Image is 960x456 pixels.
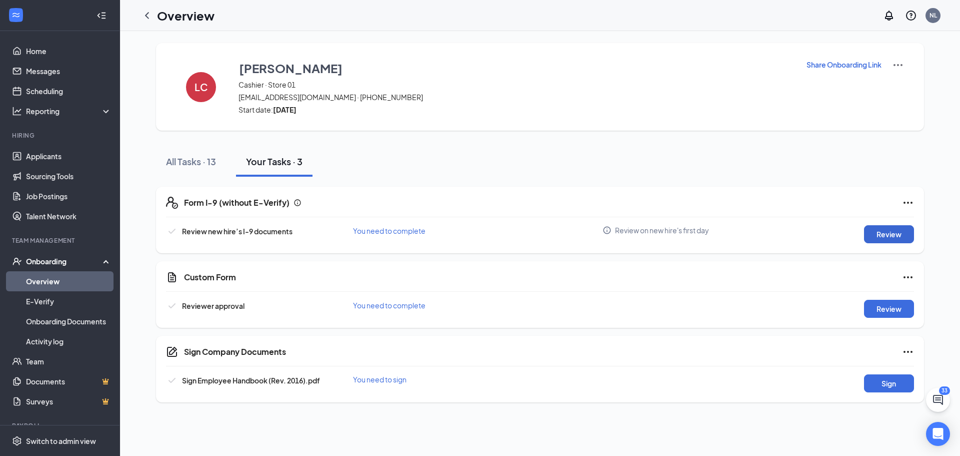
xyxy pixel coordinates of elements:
[26,391,111,411] a: SurveysCrown
[12,131,109,140] div: Hiring
[182,376,320,385] span: Sign Employee Handbook (Rev. 2016).pdf
[602,226,611,235] svg: Info
[902,271,914,283] svg: Ellipses
[141,10,153,22] svg: ChevronLeft
[26,311,111,331] a: Onboarding Documents
[96,11,106,21] svg: Collapse
[926,388,950,412] button: ChatActive
[353,374,602,384] div: You need to sign
[239,60,342,77] h3: [PERSON_NAME]
[26,166,111,186] a: Sourcing Tools
[806,60,881,70] p: Share Onboarding Link
[293,199,301,207] svg: Info
[12,236,109,245] div: Team Management
[166,346,178,358] svg: CompanyDocumentIcon
[238,80,793,90] span: Cashier · Store 01
[184,197,289,208] h5: Form I-9 (without E-Verify)
[902,197,914,209] svg: Ellipses
[883,10,895,22] svg: Notifications
[26,81,111,101] a: Scheduling
[26,61,111,81] a: Messages
[12,421,109,430] div: Payroll
[26,291,111,311] a: E-Verify
[864,225,914,243] button: Review
[12,436,22,446] svg: Settings
[182,227,292,236] span: Review new hire’s I-9 documents
[12,256,22,266] svg: UserCheck
[615,225,709,235] span: Review on new hire's first day
[166,374,178,386] svg: Checkmark
[26,106,112,116] div: Reporting
[166,197,178,209] svg: FormI9EVerifyIcon
[12,106,22,116] svg: Analysis
[246,155,302,168] div: Your Tasks · 3
[238,59,793,77] button: [PERSON_NAME]
[182,301,244,310] span: Reviewer approval
[11,10,21,20] svg: WorkstreamLogo
[194,84,208,91] h4: LC
[26,351,111,371] a: Team
[26,41,111,61] a: Home
[238,92,793,102] span: [EMAIL_ADDRESS][DOMAIN_NAME] · [PHONE_NUMBER]
[864,374,914,392] button: Sign
[353,301,425,310] span: You need to complete
[273,105,296,114] strong: [DATE]
[166,225,178,237] svg: Checkmark
[184,346,286,357] h5: Sign Company Documents
[26,146,111,166] a: Applicants
[176,59,226,115] button: LC
[166,271,178,283] svg: CustomFormIcon
[26,371,111,391] a: DocumentsCrown
[26,256,103,266] div: Onboarding
[806,59,882,70] button: Share Onboarding Link
[26,331,111,351] a: Activity log
[905,10,917,22] svg: QuestionInfo
[26,271,111,291] a: Overview
[166,155,216,168] div: All Tasks · 13
[892,59,904,71] img: More Actions
[864,300,914,318] button: Review
[926,422,950,446] div: Open Intercom Messenger
[26,436,96,446] div: Switch to admin view
[939,386,950,395] div: 33
[353,226,425,235] span: You need to complete
[26,206,111,226] a: Talent Network
[929,11,937,20] div: NL
[184,272,236,283] h5: Custom Form
[166,300,178,312] svg: Checkmark
[238,105,793,115] span: Start date:
[932,394,944,406] svg: ChatActive
[157,7,214,24] h1: Overview
[902,346,914,358] svg: Ellipses
[26,186,111,206] a: Job Postings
